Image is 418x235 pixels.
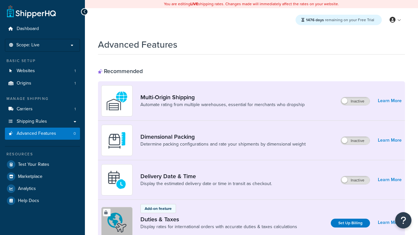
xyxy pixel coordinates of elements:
[5,77,80,89] li: Origins
[17,68,35,74] span: Websites
[105,89,128,112] img: WatD5o0RtDAAAAAElFTkSuQmCC
[140,216,297,223] a: Duties & Taxes
[378,136,402,145] a: Learn More
[98,68,143,75] div: Recommended
[306,17,324,23] strong: 1476 days
[105,168,128,191] img: gfkeb5ejjkALwAAAABJRU5ErkJggg==
[5,103,80,115] a: Carriers1
[5,103,80,115] li: Carriers
[306,17,374,23] span: remaining on your Free Trial
[140,180,272,187] a: Display the estimated delivery date or time in transit as checkout.
[16,42,40,48] span: Scope: Live
[5,96,80,102] div: Manage Shipping
[5,128,80,140] li: Advanced Features
[5,128,80,140] a: Advanced Features0
[73,131,76,136] span: 0
[5,171,80,182] a: Marketplace
[5,77,80,89] a: Origins1
[5,183,80,195] a: Analytics
[74,81,76,86] span: 1
[18,162,49,167] span: Test Your Rates
[395,212,411,228] button: Open Resource Center
[378,218,402,227] a: Learn More
[5,23,80,35] a: Dashboard
[5,159,80,170] a: Test Your Rates
[140,94,305,101] a: Multi-Origin Shipping
[341,97,370,105] label: Inactive
[5,58,80,64] div: Basic Setup
[5,151,80,157] div: Resources
[5,65,80,77] a: Websites1
[18,186,36,192] span: Analytics
[74,106,76,112] span: 1
[17,26,39,32] span: Dashboard
[5,116,80,128] a: Shipping Rules
[74,68,76,74] span: 1
[105,129,128,152] img: DTVBYsAAAAAASUVORK5CYII=
[140,133,306,140] a: Dimensional Packing
[341,176,370,184] label: Inactive
[98,38,177,51] h1: Advanced Features
[140,224,297,230] a: Display rates for international orders with accurate duties & taxes calculations
[140,102,305,108] a: Automate rating from multiple warehouses, essential for merchants who dropship
[18,174,42,180] span: Marketplace
[17,119,47,124] span: Shipping Rules
[140,173,272,180] a: Delivery Date & Time
[140,141,306,148] a: Determine packing configurations and rate your shipments by dimensional weight
[378,175,402,184] a: Learn More
[17,131,56,136] span: Advanced Features
[190,1,198,7] b: LIVE
[331,219,370,227] a: Set Up Billing
[378,96,402,105] a: Learn More
[5,195,80,207] a: Help Docs
[341,137,370,145] label: Inactive
[17,81,31,86] span: Origins
[18,198,39,204] span: Help Docs
[17,106,33,112] span: Carriers
[145,206,172,211] p: Add-on feature
[5,65,80,77] li: Websites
